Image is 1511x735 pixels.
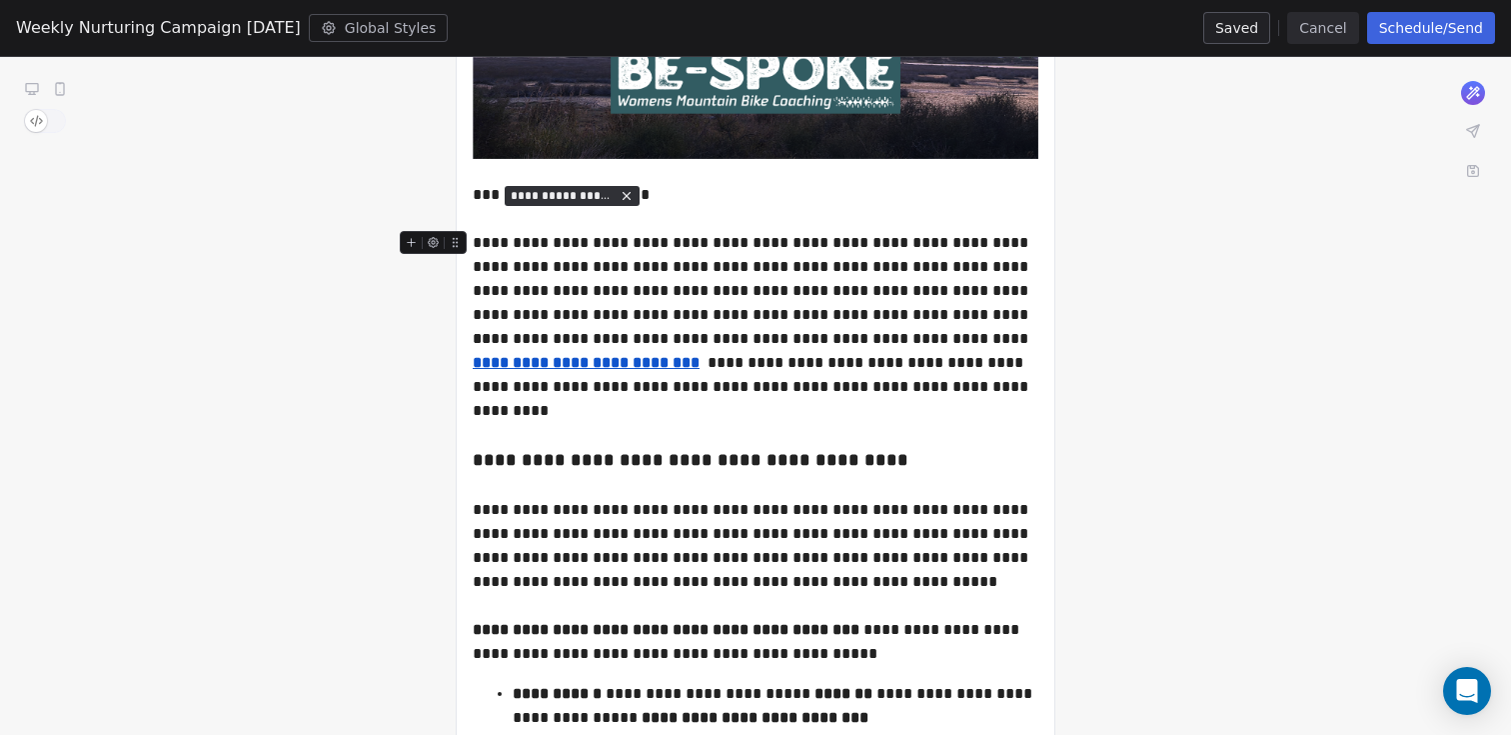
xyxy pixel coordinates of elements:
[1203,12,1270,44] button: Saved
[1367,12,1495,44] button: Schedule/Send
[309,14,449,42] button: Global Styles
[1443,667,1491,715] div: Open Intercom Messenger
[1287,12,1358,44] button: Cancel
[16,16,301,40] span: Weekly Nurturing Campaign [DATE]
